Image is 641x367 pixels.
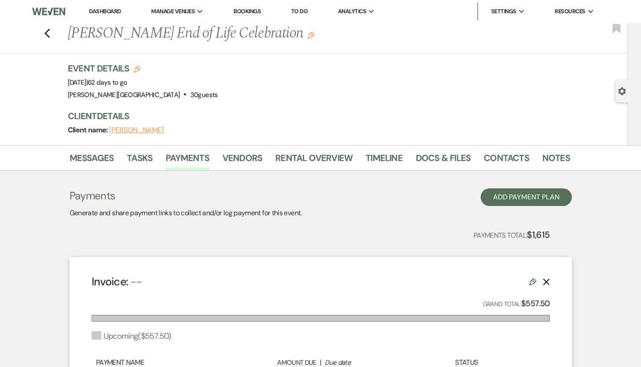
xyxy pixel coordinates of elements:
[68,125,110,135] span: Client name:
[92,274,142,289] h4: Invoice:
[190,90,218,99] span: 30 guests
[542,151,570,170] a: Notes
[70,151,114,170] a: Messages
[484,151,529,170] a: Contacts
[275,151,352,170] a: Rental Overview
[308,31,315,39] button: Edit
[366,151,403,170] a: Timeline
[416,151,471,170] a: Docs & Files
[527,229,549,240] strong: $1,615
[68,110,561,122] h3: Client Details
[68,78,127,87] span: [DATE]
[109,127,164,134] button: [PERSON_NAME]
[89,7,121,15] a: Dashboard
[166,151,209,170] a: Payments
[130,274,142,289] span: --
[338,7,366,16] span: Analytics
[151,7,195,16] span: Manage Venues
[68,23,463,44] h1: [PERSON_NAME] End of Life Celebration
[86,78,127,87] span: |
[222,151,262,170] a: Vendors
[483,297,550,310] p: Grand Total:
[233,7,261,16] a: Bookings
[92,330,171,342] div: Upcoming ( $557.50 )
[70,207,302,219] p: Generate and share payment links to collect and/or log payment for this event.
[491,7,516,16] span: Settings
[555,7,585,16] span: Resources
[68,62,218,75] h3: Event Details
[291,7,308,15] a: To Do
[88,78,127,87] span: 62 days to go
[127,151,152,170] a: Tasks
[70,188,302,203] h3: Payments
[618,86,626,95] button: Open lead details
[474,228,550,242] p: Payments Total:
[32,2,65,21] img: Weven Logo
[521,298,550,309] strong: $557.50
[481,188,572,206] button: Add Payment Plan
[68,90,180,99] span: [PERSON_NAME][GEOGRAPHIC_DATA]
